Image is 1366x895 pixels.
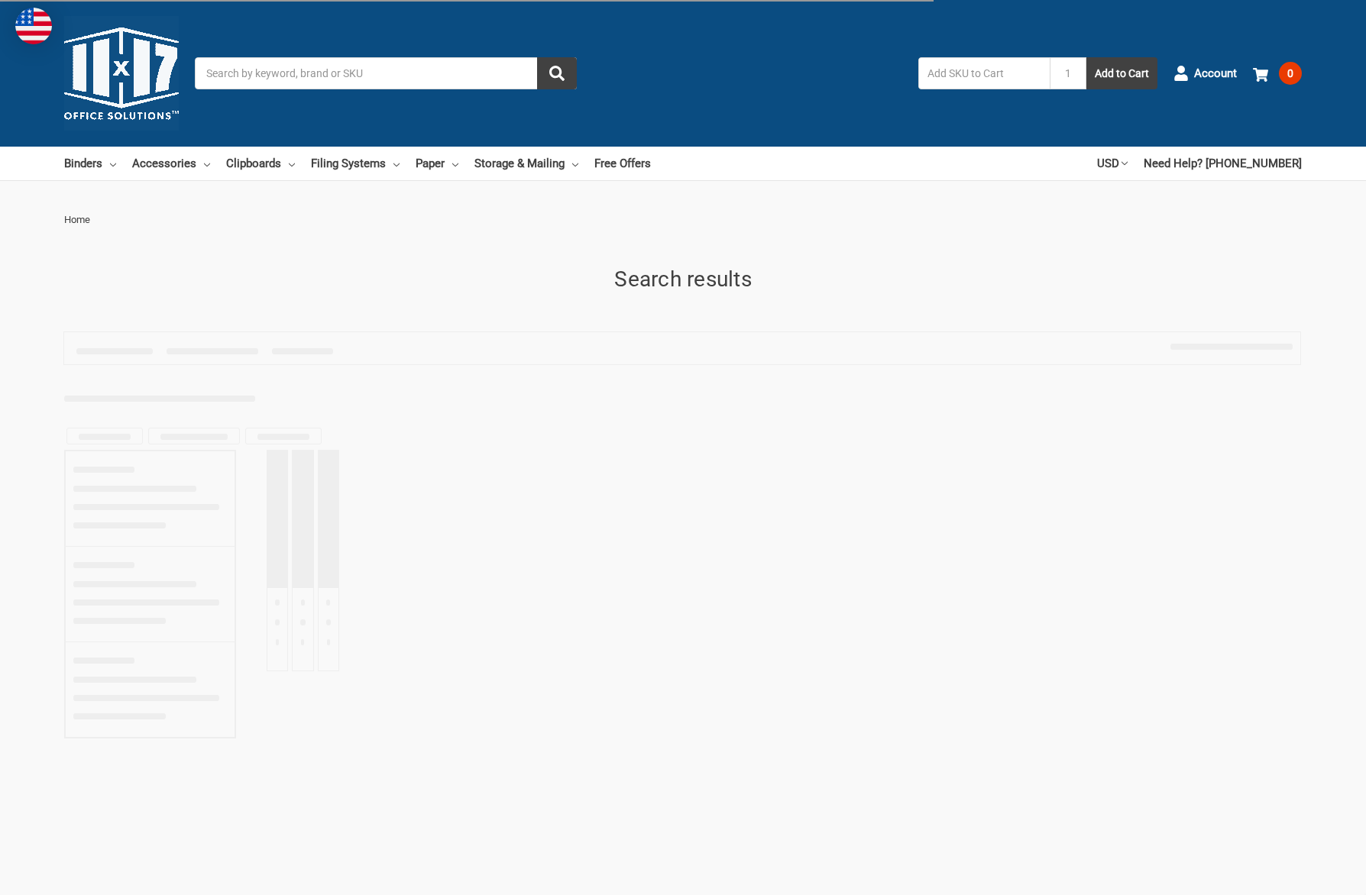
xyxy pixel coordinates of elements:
[64,263,1302,296] h1: Search results
[15,8,52,44] img: duty and tax information for United States
[226,147,295,180] a: Clipboards
[1253,53,1302,93] a: 0
[132,147,210,180] a: Accessories
[1086,57,1157,89] button: Add to Cart
[311,147,400,180] a: Filing Systems
[474,147,578,180] a: Storage & Mailing
[918,57,1050,89] input: Add SKU to Cart
[195,57,577,89] input: Search by keyword, brand or SKU
[64,16,179,131] img: 11x17.com
[1097,147,1128,180] a: USD
[594,147,651,180] a: Free Offers
[64,147,116,180] a: Binders
[416,147,458,180] a: Paper
[1144,147,1302,180] a: Need Help? [PHONE_NUMBER]
[1173,53,1237,93] a: Account
[1279,62,1302,85] span: 0
[64,214,90,225] span: Home
[1194,65,1237,82] span: Account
